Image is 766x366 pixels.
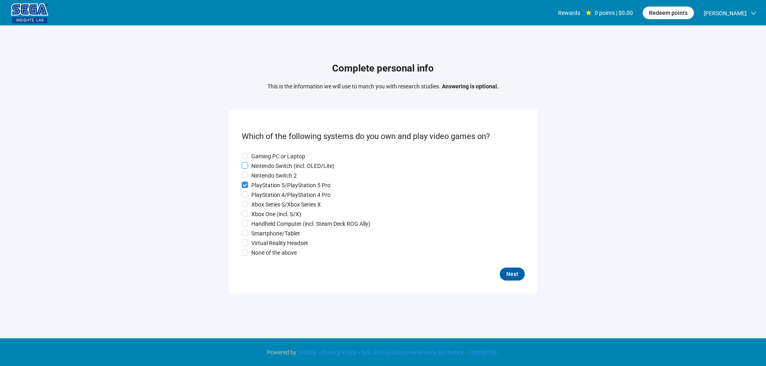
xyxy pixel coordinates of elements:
[267,61,499,76] h1: Complete personal info
[251,219,370,228] p: Handheld Computer (incl. Steam Deck ROG Ally)
[251,190,331,199] p: PlayStation 4/PlayStation 4 Pro
[251,162,335,170] p: Nintendo Switch (incl. OLED/Lite)
[360,349,466,356] a: [US_STATE] Consumer Privacy Act Notice
[643,6,694,19] button: Redeem points
[704,0,747,26] span: [PERSON_NAME]
[251,200,321,209] p: Xbox Series S/Xbox Series X
[267,82,499,91] p: This is the information we will use to match you with research studies.
[296,349,318,356] a: HubUX
[500,268,525,280] button: Next
[586,10,591,16] span: star
[251,229,300,238] p: Smartphone/Tablet
[506,270,518,278] span: Next
[242,130,525,143] p: Which of the following systems do you own and play video games on?
[267,348,499,357] div: · · ·
[267,349,296,356] span: Powered by
[251,171,297,180] p: Nintendo Switch 2
[442,83,499,90] strong: Answering is optional.
[251,210,301,219] p: Xbox One (incl. S/X)
[251,248,297,257] p: None of the above
[251,239,308,247] p: Virtual Reality Headset
[251,152,305,161] p: Gaming PC or Laptop
[649,8,688,17] span: Redeem points
[467,349,499,356] a: Contact Us
[251,181,331,190] p: PlayStation 5/PlayStation 5 Pro
[320,349,358,356] a: Privacy Policy
[751,10,756,16] span: down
